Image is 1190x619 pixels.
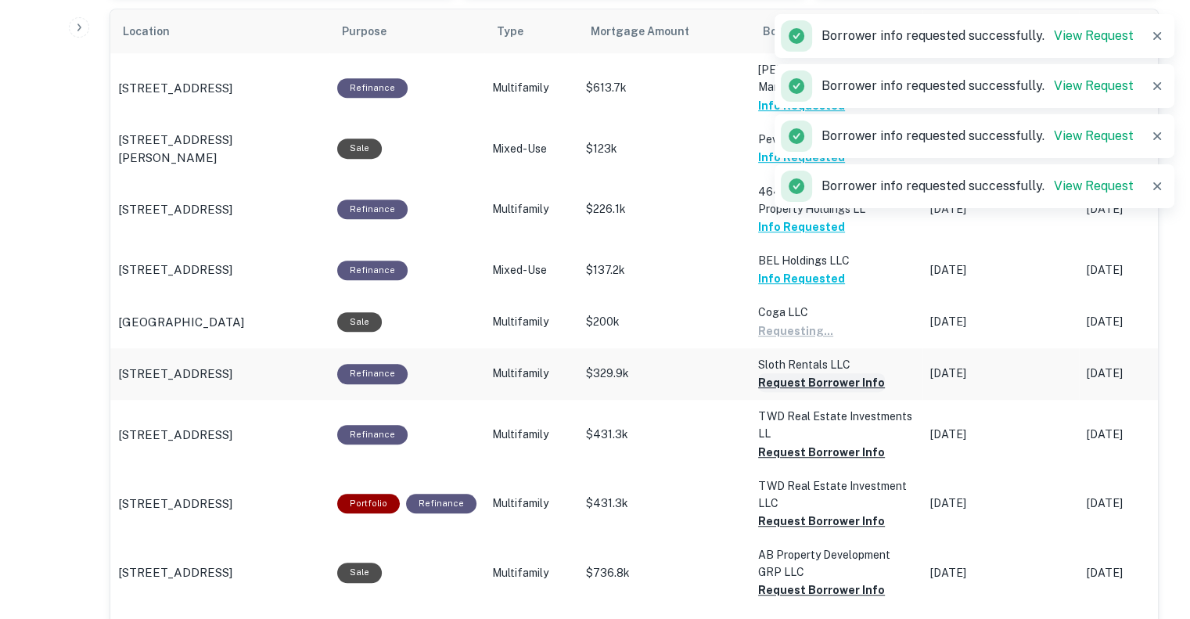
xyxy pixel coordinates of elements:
div: Sale [337,139,382,158]
div: This loan purpose was for refinancing [337,78,408,98]
button: Info Requested [758,148,845,167]
p: $226.1k [586,201,742,218]
th: Type [484,9,578,53]
p: Sloth Rentals LLC [758,356,915,373]
p: AB Property Development GRP LLC [758,546,915,581]
p: Borrower info requested successfully. [821,127,1134,146]
p: $329.9k [586,365,742,382]
p: Multifamily [492,426,570,443]
div: This loan purpose was for refinancing [337,200,408,219]
p: $431.3k [586,495,742,512]
p: [STREET_ADDRESS] [118,200,232,219]
p: [STREET_ADDRESS] [118,495,232,513]
iframe: Chat Widget [1112,494,1190,569]
div: Sale [337,312,382,332]
th: Borrower [750,9,922,53]
a: View Request [1054,28,1134,43]
p: [DATE] [930,426,1071,443]
th: Origination Date [922,9,1079,53]
p: TWD Real Estate Investments LL [758,408,915,442]
button: Info Requested [758,269,845,288]
a: [GEOGRAPHIC_DATA] [118,313,322,332]
p: Multifamily [492,314,570,330]
p: [DATE] [930,262,1071,279]
p: $613.7k [586,80,742,96]
p: Mixed-Use [492,262,570,279]
p: Borrower info requested successfully. [821,27,1134,45]
a: View Request [1054,178,1134,193]
div: This is a portfolio loan with 2 properties [337,494,400,513]
a: [STREET_ADDRESS] [118,495,322,513]
p: Multifamily [492,365,570,382]
p: $200k [586,314,742,330]
p: $736.8k [586,565,742,581]
p: Coga LLC [758,304,915,321]
button: Request Borrower Info [758,373,885,392]
button: Info Requested [758,218,845,236]
a: [STREET_ADDRESS] [118,200,322,219]
button: Request Borrower Info [758,512,885,531]
p: [STREET_ADDRESS] [118,365,232,383]
p: 4649 [PERSON_NAME] Property Holdings LL [758,183,915,218]
a: [STREET_ADDRESS] [118,365,322,383]
a: View Request [1054,128,1134,143]
button: Request Borrower Info [758,581,885,599]
div: Sale [337,563,382,582]
p: [DATE] [930,365,1071,382]
button: Request Borrower Info [758,443,885,462]
th: Purpose [329,9,484,53]
div: This loan purpose was for refinancing [337,261,408,280]
div: This loan purpose was for refinancing [337,364,408,383]
div: This loan purpose was for refinancing [337,425,408,444]
p: Peva Prime Holdings LLC [758,131,915,148]
p: $123k [586,141,742,157]
p: [STREET_ADDRESS] [118,563,232,582]
th: Mortgage Amount [578,9,750,53]
p: Mixed-Use [492,141,570,157]
button: Info Requested [758,96,845,115]
p: $137.2k [586,262,742,279]
a: [STREET_ADDRESS] [118,261,322,279]
p: Borrower info requested successfully. [821,177,1134,196]
div: This loan purpose was for refinancing [406,494,476,513]
a: [STREET_ADDRESS] [118,426,322,444]
p: Borrower info requested successfully. [821,77,1134,95]
th: Location [110,9,329,53]
p: [DATE] [930,495,1071,512]
span: Type [497,22,523,41]
a: [STREET_ADDRESS] [118,79,322,98]
p: [STREET_ADDRESS] [118,261,232,279]
p: BEL Holdings LLC [758,252,915,269]
p: $431.3k [586,426,742,443]
p: Multifamily [492,80,570,96]
span: Location [123,22,190,41]
p: [DATE] [930,565,1071,581]
p: [GEOGRAPHIC_DATA] [118,313,244,332]
span: Mortgage Amount [591,22,710,41]
p: [STREET_ADDRESS] [118,79,232,98]
p: Multifamily [492,495,570,512]
a: [STREET_ADDRESS][PERSON_NAME] [118,131,322,167]
a: View Request [1054,78,1134,93]
span: Borrower [763,22,812,41]
p: [PERSON_NAME] Management Group LLC [758,61,915,95]
p: [DATE] [930,314,1071,330]
p: Multifamily [492,565,570,581]
p: Multifamily [492,201,570,218]
p: [STREET_ADDRESS] [118,426,232,444]
span: Purpose [342,22,407,41]
p: TWD Real Estate Investment LLC [758,477,915,512]
a: [STREET_ADDRESS] [118,563,322,582]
